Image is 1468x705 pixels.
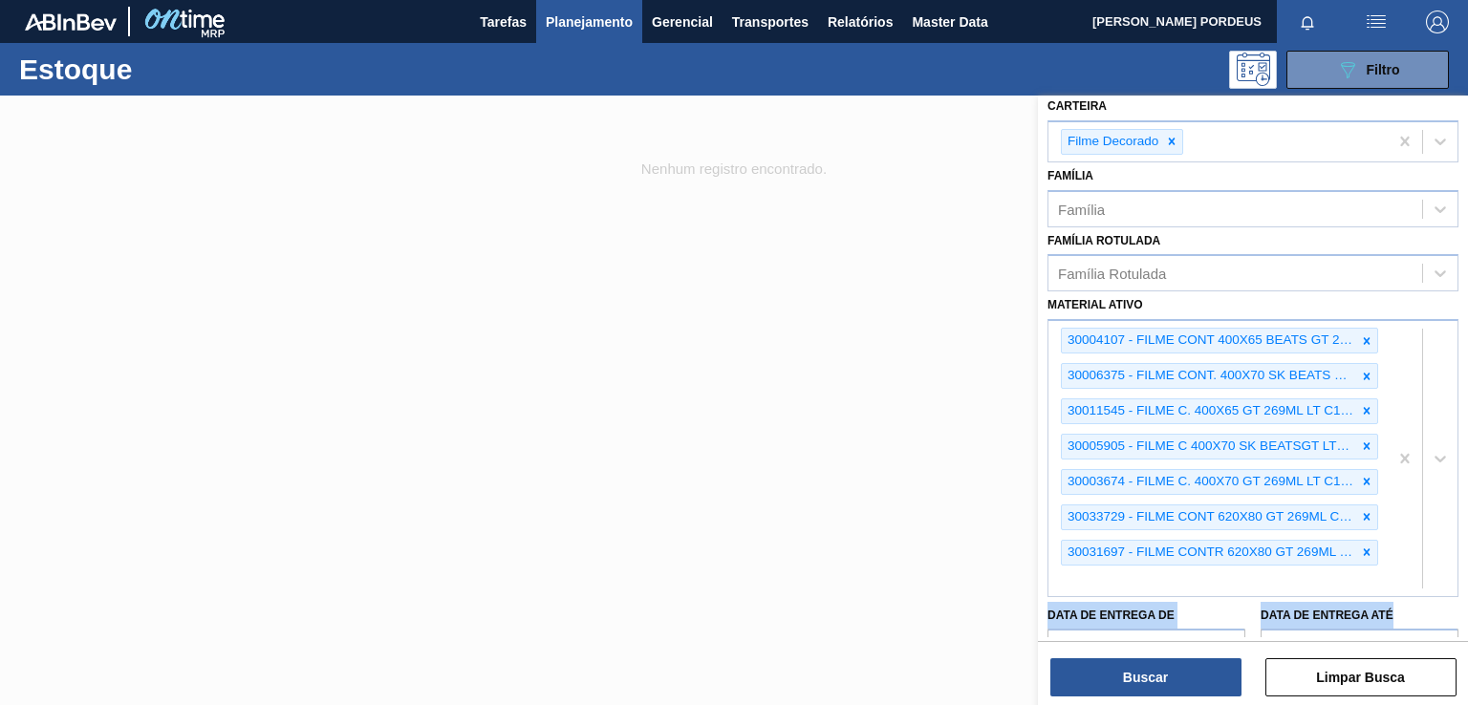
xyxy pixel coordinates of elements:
[1047,609,1175,622] label: Data de Entrega de
[19,58,293,80] h1: Estoque
[1047,298,1143,311] label: Material ativo
[546,11,633,33] span: Planejamento
[652,11,713,33] span: Gerencial
[1062,541,1356,565] div: 30031697 - FILME CONTR 620X80 GT 269ML C/8 NF24
[1062,130,1161,154] div: Filme Decorado
[1058,201,1105,217] div: Família
[480,11,527,33] span: Tarefas
[1062,505,1356,529] div: 30033729 - FILME CONT 620X80 GT 269ML C 8 NIV25
[1047,629,1245,667] input: dd/mm/yyyy
[1286,51,1449,89] button: Filtro
[1047,99,1107,113] label: Carteira
[912,11,987,33] span: Master Data
[732,11,809,33] span: Transportes
[1058,266,1166,282] div: Família Rotulada
[25,13,117,31] img: TNhmsLtSVTkK8tSr43FrP2fwEKptu5GPRR3wAAAABJRU5ErkJggg==
[1261,609,1393,622] label: Data de Entrega até
[1062,435,1356,459] div: 30005905 - FILME C 400X70 SK BEATSGT LT269C15 NIV21
[1261,629,1458,667] input: dd/mm/yyyy
[1062,364,1356,388] div: 30006375 - FILME CONT. 400X70 SK BEATS GT LT269 C15
[1062,399,1356,423] div: 30011545 - FILME C. 400X65 GT 269ML LT C15 NF22
[1229,51,1277,89] div: Pogramando: nenhum usuário selecionado
[1062,329,1356,352] div: 30004107 - FILME CONT 400X65 BEATS GT 269 C15 NIV22
[1062,470,1356,494] div: 30003674 - FILME C. 400X70 GT 269ML LT C15 NF22
[1047,234,1160,247] label: Família Rotulada
[1047,169,1093,182] label: Família
[1426,11,1449,33] img: Logout
[828,11,893,33] span: Relatórios
[1277,9,1338,35] button: Notificações
[1365,11,1388,33] img: userActions
[1367,62,1400,77] span: Filtro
